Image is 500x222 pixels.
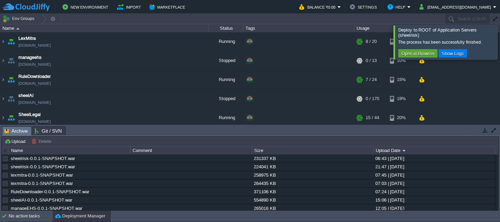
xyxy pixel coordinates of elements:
[374,179,494,187] div: 07:03 | [DATE]
[366,108,379,127] div: 15 / 44
[366,32,377,51] div: 8 / 20
[471,194,493,215] iframe: chat widget
[18,54,42,61] a: manageehs
[209,24,243,32] div: Status
[2,3,50,11] img: CloudJiffy
[35,127,62,135] span: Git / SVN
[6,89,16,108] img: AMDAwAAAACH5BAEAAAAALAAAAAABAAEAAAICRAEAOw==
[398,27,477,38] span: Deploy to ROOT of Application Servers (sheelrisk)
[366,89,379,108] div: 0 / 170
[299,3,337,11] button: Balance ₹0.00
[18,92,34,99] a: sheelAI
[6,51,16,70] img: AMDAwAAAACH5BAEAAAAALAAAAAABAAEAAAICRAEAOw==
[374,188,494,196] div: 07:24 | [DATE]
[387,3,407,11] button: Help
[209,89,243,108] div: Stopped
[390,51,412,70] div: 10%
[252,154,373,162] div: 231337 KB
[11,197,72,203] a: sheelAI-0.0.1-SNAPSHOT.war
[209,70,243,89] div: Running
[366,51,377,70] div: 0 / 13
[252,196,373,204] div: 554890 KB
[390,70,412,89] div: 15%
[11,164,75,169] a: sheelrisk-0.0.1-SNAPSHOT.war
[252,179,373,187] div: 264435 KB
[9,211,52,222] div: No active tasks
[6,32,16,51] img: AMDAwAAAACH5BAEAAAAALAAAAAABAAEAAAICRAEAOw==
[209,51,243,70] div: Stopped
[0,70,6,89] img: AMDAwAAAACH5BAEAAAAALAAAAAABAAEAAAICRAEAOw==
[18,80,51,87] a: [DOMAIN_NAME]
[374,196,494,204] div: 15:06 | [DATE]
[252,146,373,154] div: Size
[0,51,6,70] img: AMDAwAAAACH5BAEAAAAALAAAAAABAAEAAAICRAEAOw==
[62,3,110,11] button: New Environment
[11,189,89,194] a: RuleDownloader-0.0.1-SNAPSHOT.war
[399,50,436,56] button: Open in Browser
[16,28,19,29] img: AMDAwAAAACH5BAEAAAAALAAAAAABAAEAAAICRAEAOw==
[440,50,466,56] button: Show Logs
[350,3,379,11] button: Settings
[366,70,377,89] div: 7 / 24
[419,3,493,11] button: [EMAIL_ADDRESS][DOMAIN_NAME]
[390,89,412,108] div: 19%
[1,24,208,32] div: Name
[6,108,16,127] img: AMDAwAAAACH5BAEAAAAALAAAAAABAAEAAAICRAEAOw==
[18,42,51,49] a: [DOMAIN_NAME]
[18,61,51,68] a: [DOMAIN_NAME]
[252,188,373,196] div: 371106 KB
[5,127,28,135] span: Archive
[18,73,51,80] a: RuleDownloader
[390,108,412,127] div: 20%
[374,154,494,162] div: 06:43 | [DATE]
[252,204,373,212] div: 265016 KB
[11,206,82,211] a: manageEHS-0.0.1-SNAPSHOT.war
[149,3,187,11] button: Marketplace
[117,3,143,11] button: Import
[398,39,495,45] div: The process has been successfully finished.
[18,99,51,106] a: [DOMAIN_NAME]
[55,213,105,220] button: Deployment Manager
[0,89,6,108] img: AMDAwAAAACH5BAEAAAAALAAAAAABAAEAAAICRAEAOw==
[2,14,37,24] button: Env Groups
[209,108,243,127] div: Running
[355,24,428,32] div: Usage
[374,171,494,179] div: 07:45 | [DATE]
[18,111,41,118] a: SheelLegal
[0,108,6,127] img: AMDAwAAAACH5BAEAAAAALAAAAAABAAEAAAICRAEAOw==
[5,138,27,144] button: Upload
[11,156,75,161] a: sheelrisk-0.0.1-SNAPSHOT.war
[11,181,73,186] a: lexmitra-0.0.1-SNAPSHOT.war
[244,24,354,32] div: Tags
[0,32,6,51] img: AMDAwAAAACH5BAEAAAAALAAAAAABAAEAAAICRAEAOw==
[9,146,130,154] div: Name
[209,32,243,51] div: Running
[374,146,495,154] div: Upload Date
[32,138,53,144] button: Delete
[252,163,373,171] div: 224041 KB
[6,70,16,89] img: AMDAwAAAACH5BAEAAAAALAAAAAABAAEAAAICRAEAOw==
[18,35,36,42] a: LexMitra
[374,204,494,212] div: 12:05 | [DATE]
[11,172,73,178] a: lexmitra-0.0.1-SNAPSHOT.war
[390,32,412,51] div: 13%
[131,146,252,154] div: Comment
[18,118,51,125] a: [DOMAIN_NAME]
[252,171,373,179] div: 258975 KB
[374,163,494,171] div: 21:47 | [DATE]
